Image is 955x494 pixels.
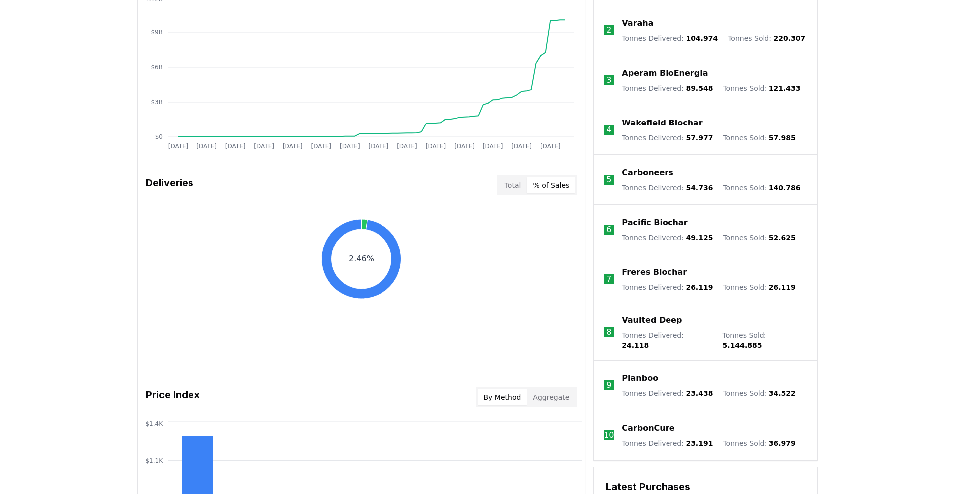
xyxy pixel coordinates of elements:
[151,64,163,71] tspan: $6B
[483,143,503,150] tspan: [DATE]
[622,117,702,129] a: Wakefield Biochar
[723,133,795,143] p: Tonnes Sold :
[606,224,611,236] p: 6
[511,143,532,150] tspan: [DATE]
[622,341,649,349] span: 24.118
[499,177,527,193] button: Total
[254,143,274,150] tspan: [DATE]
[622,67,708,79] a: Aperam BioEnergia
[622,83,713,93] p: Tonnes Delivered :
[527,177,575,193] button: % of Sales
[686,283,713,291] span: 26.119
[723,341,762,349] span: 5.144.885
[349,254,374,263] text: 2.46%
[622,133,713,143] p: Tonnes Delivered :
[723,183,800,193] p: Tonnes Sold :
[769,134,796,142] span: 57.985
[426,143,446,150] tspan: [DATE]
[151,99,163,106] tspan: $3B
[606,24,611,36] p: 2
[686,184,713,192] span: 54.736
[606,124,611,136] p: 4
[686,84,713,92] span: 89.548
[606,326,611,338] p: 8
[606,74,611,86] p: 3
[196,143,217,150] tspan: [DATE]
[155,133,163,140] tspan: $0
[454,143,475,150] tspan: [DATE]
[769,283,796,291] span: 26.119
[686,134,713,142] span: 57.977
[686,234,713,242] span: 49.125
[540,143,561,150] tspan: [DATE]
[606,174,611,186] p: 5
[622,330,712,350] p: Tonnes Delivered :
[146,175,193,195] h3: Deliveries
[145,457,163,464] tspan: $1.1K
[723,438,795,448] p: Tonnes Sold :
[145,420,163,427] tspan: $1.4K
[769,234,796,242] span: 52.625
[311,143,331,150] tspan: [DATE]
[146,387,200,407] h3: Price Index
[527,389,575,405] button: Aggregate
[225,143,246,150] tspan: [DATE]
[622,388,713,398] p: Tonnes Delivered :
[622,438,713,448] p: Tonnes Delivered :
[723,388,795,398] p: Tonnes Sold :
[769,439,796,447] span: 36.979
[283,143,303,150] tspan: [DATE]
[773,34,805,42] span: 220.307
[723,83,800,93] p: Tonnes Sold :
[723,282,795,292] p: Tonnes Sold :
[622,282,713,292] p: Tonnes Delivered :
[622,167,673,179] a: Carboneers
[769,389,796,397] span: 34.522
[604,429,614,441] p: 10
[397,143,417,150] tspan: [DATE]
[728,33,805,43] p: Tonnes Sold :
[622,314,682,326] a: Vaulted Deep
[686,439,713,447] span: 23.191
[622,217,687,229] a: Pacific Biochar
[686,389,713,397] span: 23.438
[723,233,795,243] p: Tonnes Sold :
[622,17,653,29] a: Varaha
[723,330,807,350] p: Tonnes Sold :
[151,29,163,36] tspan: $9B
[478,389,527,405] button: By Method
[168,143,189,150] tspan: [DATE]
[622,233,713,243] p: Tonnes Delivered :
[622,33,718,43] p: Tonnes Delivered :
[622,266,687,278] a: Freres Biochar
[606,379,611,391] p: 9
[622,422,674,434] a: CarbonCure
[622,372,658,384] a: Planboo
[769,84,801,92] span: 121.433
[369,143,389,150] tspan: [DATE]
[606,273,611,285] p: 7
[769,184,801,192] span: 140.786
[606,479,805,494] h3: Latest Purchases
[686,34,718,42] span: 104.974
[622,183,713,193] p: Tonnes Delivered :
[340,143,360,150] tspan: [DATE]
